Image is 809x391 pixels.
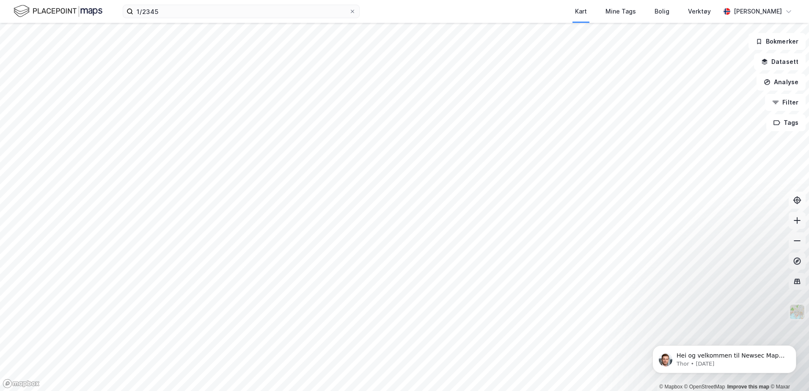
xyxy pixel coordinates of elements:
p: Message from Thor, sent 58w ago [37,33,146,40]
span: Hei og velkommen til Newsec Maps, [PERSON_NAME] 🥳 Om det er du lurer på så kan du enkelt chatte d... [37,25,145,65]
button: Datasett [754,53,806,70]
button: Analyse [757,74,806,91]
div: Verktøy [688,6,711,17]
img: logo.f888ab2527a4732fd821a326f86c7f29.svg [14,4,102,19]
div: Kart [575,6,587,17]
iframe: Intercom notifications message [640,328,809,387]
a: OpenStreetMap [684,384,725,390]
a: Improve this map [727,384,769,390]
img: Z [789,304,805,320]
button: Filter [765,94,806,111]
a: Mapbox [659,384,682,390]
div: Mine Tags [605,6,636,17]
button: Bokmerker [748,33,806,50]
div: [PERSON_NAME] [734,6,782,17]
button: Tags [766,114,806,131]
input: Søk på adresse, matrikkel, gårdeiere, leietakere eller personer [133,5,349,18]
a: Mapbox homepage [3,379,40,388]
div: Bolig [655,6,669,17]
